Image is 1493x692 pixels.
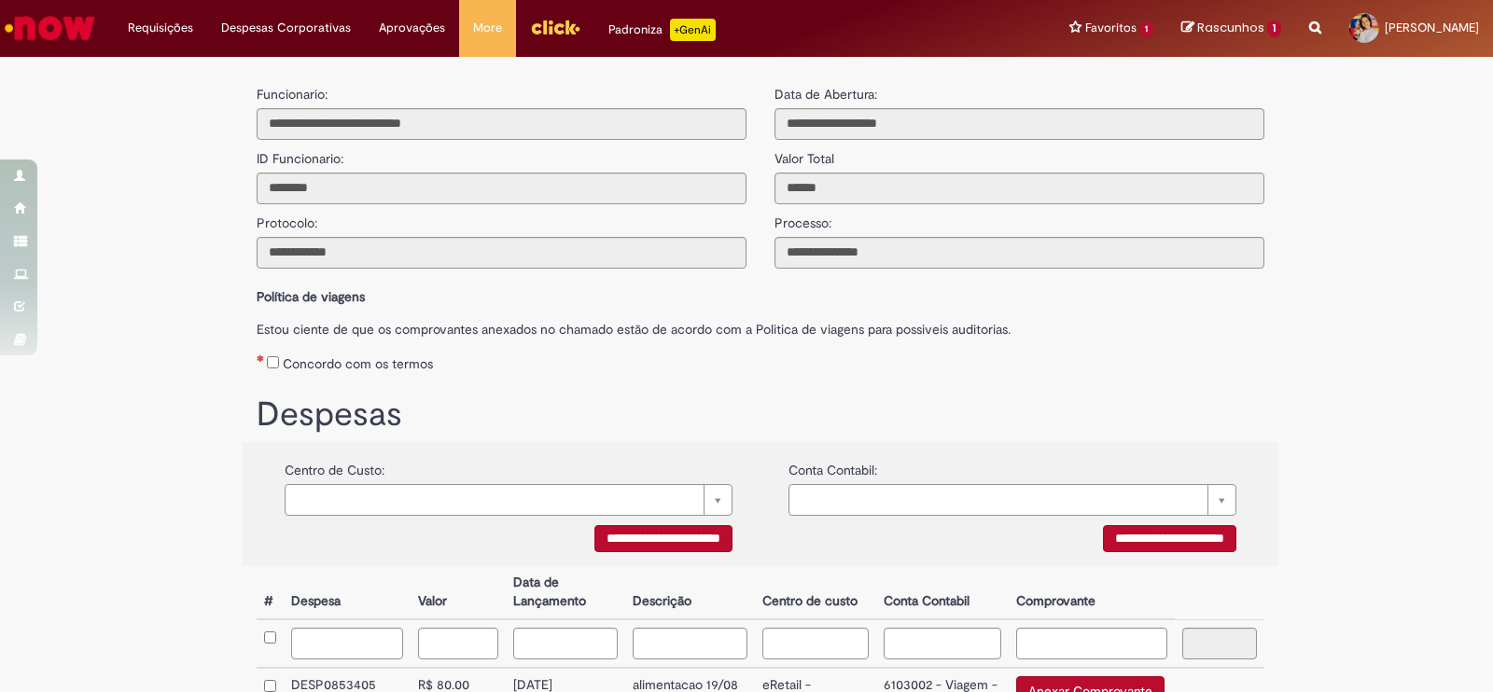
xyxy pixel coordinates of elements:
span: More [473,19,502,37]
span: 1 [1267,21,1281,37]
th: Despesa [284,566,411,619]
span: Aprovações [379,19,445,37]
img: ServiceNow [2,9,98,47]
th: Valor [411,566,506,619]
label: Data de Abertura: [774,85,877,104]
a: Rascunhos [1181,20,1281,37]
label: Valor Total [774,140,834,168]
th: Centro de custo [755,566,875,619]
th: Comprovante [1009,566,1175,619]
th: Descrição [625,566,755,619]
span: 1 [1140,21,1154,37]
p: +GenAi [670,19,716,41]
label: ID Funcionario: [257,140,343,168]
span: [PERSON_NAME] [1385,20,1479,35]
div: Padroniza [608,19,716,41]
b: Política de viagens [257,288,365,305]
th: Data de Lançamento [506,566,625,619]
label: Estou ciente de que os comprovantes anexados no chamado estão de acordo com a Politica de viagens... [257,311,1264,339]
span: Despesas Corporativas [221,19,351,37]
label: Conta Contabil: [788,451,877,479]
a: Limpar campo {0} [788,484,1236,516]
label: Processo: [774,204,831,232]
th: # [257,566,284,619]
h1: Despesas [257,396,1264,434]
span: Favoritos [1085,19,1137,37]
span: Rascunhos [1197,19,1264,36]
label: Funcionario: [257,85,328,104]
img: click_logo_yellow_360x200.png [530,13,580,41]
label: Concordo com os termos [283,354,433,373]
a: Limpar campo {0} [285,484,733,516]
th: Conta Contabil [876,566,1009,619]
label: Protocolo: [257,204,317,232]
label: Centro de Custo: [285,451,384,479]
span: Requisições [128,19,193,37]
